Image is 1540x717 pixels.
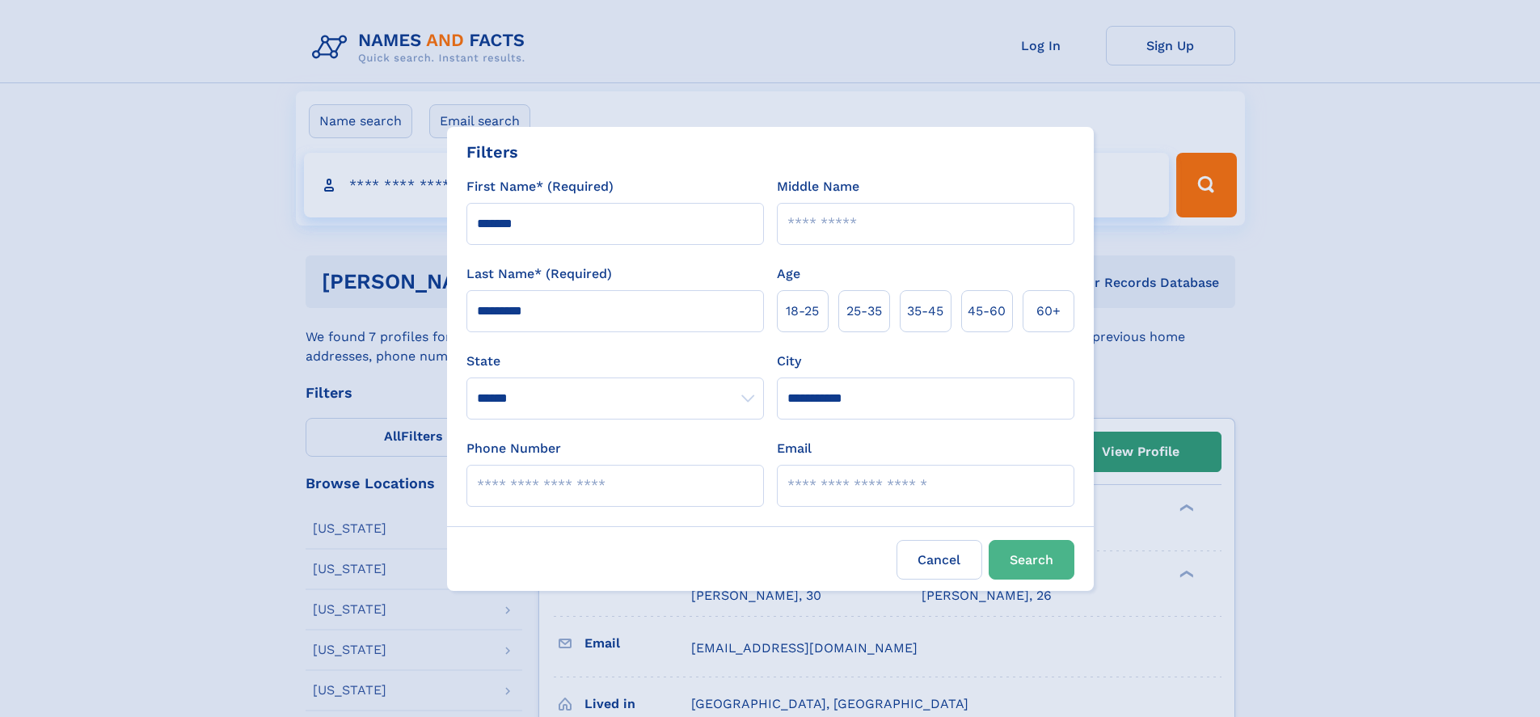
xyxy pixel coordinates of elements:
[466,264,612,284] label: Last Name* (Required)
[777,177,859,196] label: Middle Name
[466,177,614,196] label: First Name* (Required)
[466,439,561,458] label: Phone Number
[777,264,800,284] label: Age
[907,302,943,321] span: 35‑45
[777,439,812,458] label: Email
[989,540,1074,580] button: Search
[897,540,982,580] label: Cancel
[466,352,764,371] label: State
[968,302,1006,321] span: 45‑60
[846,302,882,321] span: 25‑35
[777,352,801,371] label: City
[1036,302,1061,321] span: 60+
[786,302,819,321] span: 18‑25
[466,140,518,164] div: Filters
